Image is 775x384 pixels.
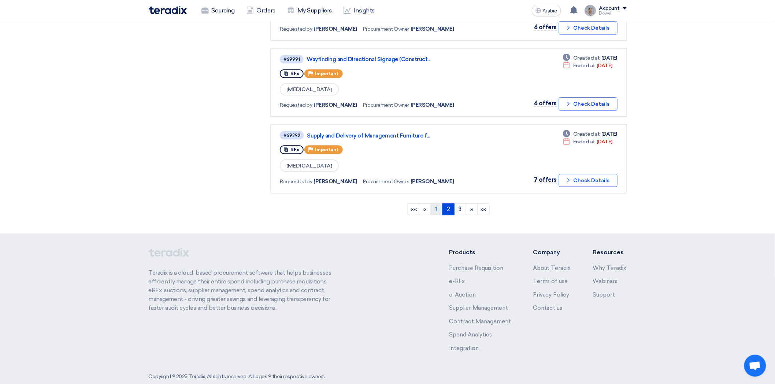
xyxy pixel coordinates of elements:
[599,11,612,16] font: Dowel
[593,249,624,256] font: Resources
[447,206,450,212] font: 2
[744,355,766,377] a: Open chat
[534,24,557,31] font: 6 offers
[363,102,409,108] font: Procurement Owner
[257,7,275,14] font: Orders
[338,3,381,19] a: Insights
[290,147,299,152] font: RFx
[314,102,357,108] font: [PERSON_NAME]
[533,249,560,256] font: Company
[286,86,332,93] font: [MEDICAL_DATA]
[449,331,492,338] a: Spend Analytics
[419,203,431,215] a: Previous
[574,177,610,184] font: Check Details
[423,206,427,212] font: «
[290,71,299,76] font: RFx
[280,178,312,185] font: Requested by
[534,176,557,183] font: 7 offers
[574,101,610,107] font: Check Details
[593,278,618,285] a: Webinars
[449,265,503,271] a: Purchase Requisition
[470,206,474,212] font: »
[281,3,338,19] a: My Suppliers
[449,291,476,298] a: e-Auction
[280,102,312,108] font: Requested by
[585,5,596,16] img: IMG_1753965247717.jpg
[283,57,300,62] font: #69991
[573,63,595,69] font: Ended at
[533,265,571,271] a: About Teradix
[149,6,187,14] img: Teradix logo
[597,63,612,69] font: [DATE]
[271,200,626,219] ngb-pagination: Default pagination
[408,203,419,215] a: First
[454,203,466,215] a: 3
[593,265,627,271] font: Why Teradix
[466,203,478,215] a: Next
[597,139,612,145] font: [DATE]
[307,56,490,63] a: Wayfinding and Directional Signage (Construct...
[354,7,375,14] font: Insights
[314,178,357,185] font: [PERSON_NAME]
[297,7,332,14] font: My Suppliers
[280,26,312,32] font: Requested by
[286,163,332,169] font: [MEDICAL_DATA]
[533,291,570,298] a: Privacy Policy
[442,203,455,215] a: 2
[212,7,235,14] font: Sourcing
[449,345,479,351] a: Integration
[559,174,618,187] button: Check Details
[449,305,508,311] a: Supplier Management
[149,373,326,380] font: Copyright © 2025 Teradix, All rights reserved. All logos © their respective owners.
[573,55,600,61] font: Created at
[593,291,615,298] a: Support
[559,21,618,34] button: Check Details
[363,178,409,185] font: Procurement Owner
[449,278,465,285] a: e-RFx
[601,131,617,137] font: [DATE]
[573,139,595,145] font: Ended at
[533,278,568,285] a: Terms of use
[599,5,620,11] font: Account
[411,206,417,212] font: ««
[478,203,490,215] a: Last
[573,131,600,137] font: Created at
[149,269,331,311] font: Teradix is ​​a cloud-based procurement software that helps businesses efficiently manage their en...
[363,26,409,32] font: Procurement Owner
[307,132,430,139] font: Supply and Delivery of Management Furniture f...
[196,3,241,19] a: Sourcing
[559,97,618,110] button: Check Details
[307,56,430,63] font: Wayfinding and Directional Signage (Construct...
[574,25,610,31] font: Check Details
[533,305,563,311] a: Contact us
[534,100,557,107] font: 6 offers
[431,203,443,215] a: 1
[411,26,454,32] font: [PERSON_NAME]
[601,55,617,61] font: [DATE]
[436,206,438,212] font: 1
[314,26,357,32] font: [PERSON_NAME]
[532,5,561,16] button: Arabic
[315,147,338,152] font: Important
[459,206,462,212] font: 3
[411,178,454,185] font: [PERSON_NAME]
[449,318,511,325] a: Contract Management
[449,249,475,256] font: Products
[283,133,300,138] font: #69292
[315,71,338,76] font: Important
[481,206,487,212] font: »»
[241,3,281,19] a: Orders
